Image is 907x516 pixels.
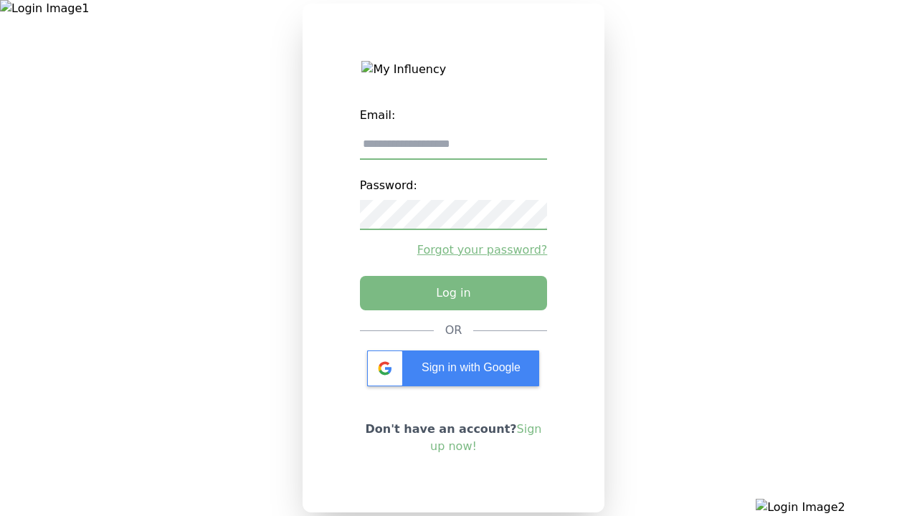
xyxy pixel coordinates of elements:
[445,322,462,339] div: OR
[422,361,521,373] span: Sign in with Google
[756,499,907,516] img: Login Image2
[367,350,539,386] div: Sign in with Google
[360,421,548,455] p: Don't have an account?
[360,242,548,259] a: Forgot your password?
[360,171,548,200] label: Password:
[360,276,548,310] button: Log in
[361,61,545,78] img: My Influency
[360,101,548,130] label: Email:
